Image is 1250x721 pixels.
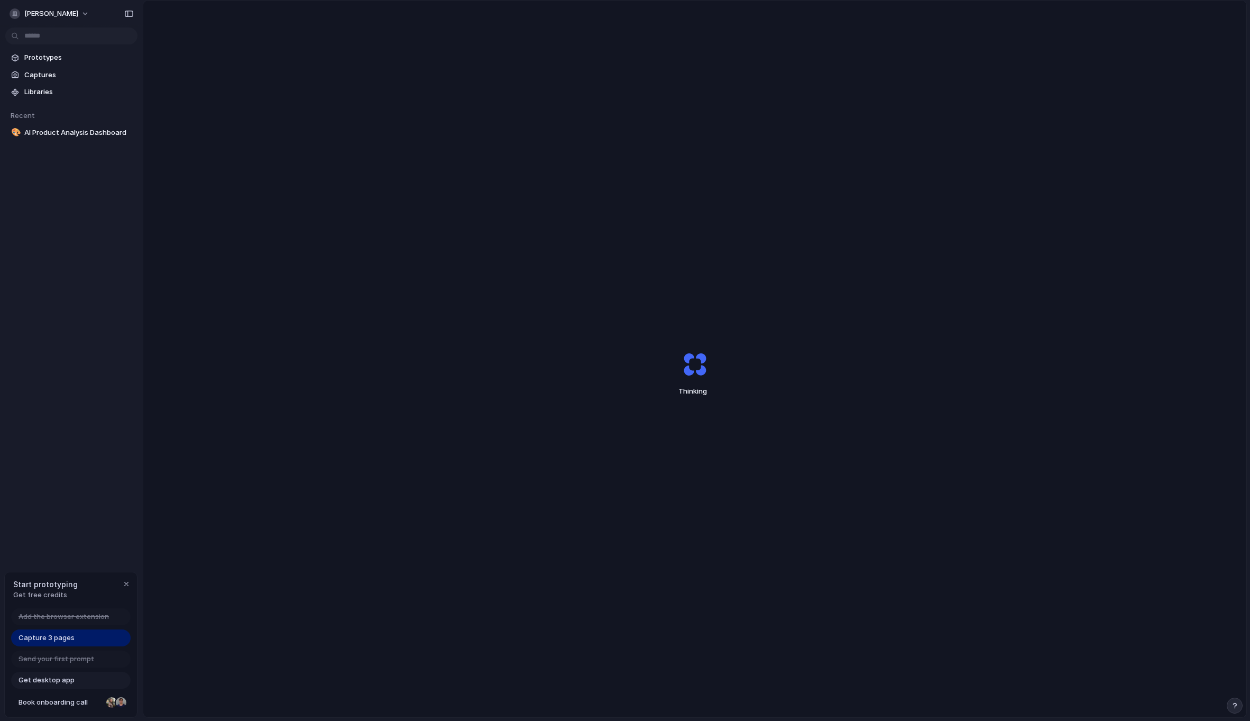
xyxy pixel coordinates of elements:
a: Captures [5,67,137,83]
span: Book onboarding call [19,697,102,708]
span: Captures [24,70,133,80]
span: [PERSON_NAME] [24,8,78,19]
a: Get desktop app [11,672,131,689]
a: Prototypes [5,50,137,66]
div: Nicole Kubica [105,696,118,709]
span: Thinking [658,386,731,397]
span: Prototypes [24,52,133,63]
a: Libraries [5,84,137,100]
span: Get free credits [13,590,78,600]
span: Recent [11,111,35,120]
span: Libraries [24,87,133,97]
a: Book onboarding call [11,694,131,711]
span: Send your first prompt [19,654,94,664]
a: 🎨AI Product Analysis Dashboard [5,125,137,141]
span: Capture 3 pages [19,633,75,643]
button: 🎨 [10,127,20,138]
button: [PERSON_NAME] [5,5,95,22]
div: 🎨 [11,126,19,139]
span: Get desktop app [19,675,75,686]
span: Add the browser extension [19,612,109,622]
span: AI Product Analysis Dashboard [24,127,133,138]
div: Christian Iacullo [115,696,127,709]
span: Start prototyping [13,579,78,590]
